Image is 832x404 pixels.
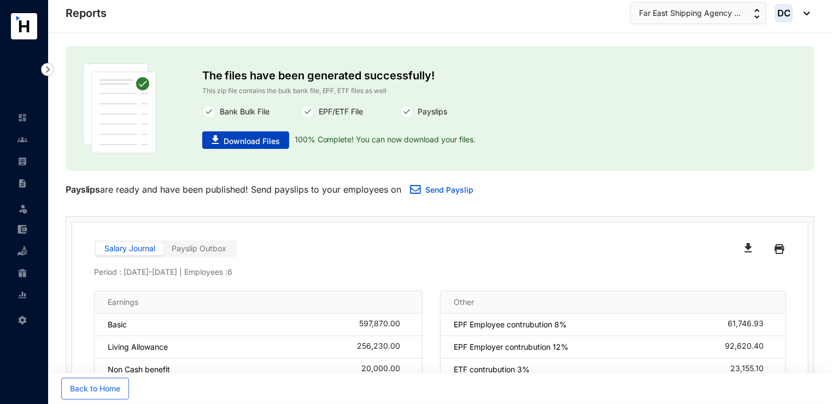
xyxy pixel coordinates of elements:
span: Download Files [224,136,280,147]
span: Back to Home [70,383,120,394]
div: 61,746.93 [728,319,772,330]
p: ETF contrubution 3% [454,364,530,375]
li: Payroll [9,151,35,172]
img: white-round-correct.82fe2cc7c780f4a5f5076f0407303cee.svg [301,105,314,118]
img: white-round-correct.82fe2cc7c780f4a5f5076f0407303cee.svg [202,105,215,118]
img: nav-icon-right.af6afadce00d159da59955279c43614e.svg [41,63,54,76]
img: black-download.65125d1489207c3b344388237fee996b.svg [745,243,752,252]
img: email.a35e10f87340586329067f518280dd4d.svg [410,185,421,194]
p: are ready and have been published! Send payslips to your employees on [66,183,401,196]
p: The files have been generated successfully! [202,64,678,85]
p: 100% Complete! You can now download your files. [289,131,476,149]
button: Back to Home [61,378,129,400]
img: report-unselected.e6a6b4230fc7da01f883.svg [17,290,27,300]
div: 92,620.40 [725,342,772,353]
img: settings-unselected.1febfda315e6e19643a1.svg [17,315,27,325]
div: 20,000.00 [361,364,409,375]
li: Contracts [9,172,35,194]
div: 23,155.10 [730,364,772,375]
img: people-unselected.118708e94b43a90eceab.svg [17,135,27,145]
p: Reports [66,5,107,21]
p: Period : [DATE] - [DATE] | Employees : 6 [94,267,786,278]
p: Non Cash benefit [108,364,170,375]
img: expense-unselected.2edcf0507c847f3e9e96.svg [17,224,27,234]
li: Loan [9,240,35,262]
li: Gratuity [9,262,35,284]
a: Send Payslip [425,185,473,194]
li: Contacts [9,129,35,151]
img: dropdown-black.8e83cc76930a90b1a4fdb6d089b7bf3a.svg [798,11,810,15]
p: This zip file contains the bulk bank file, EPF, ETF files as well [202,85,678,96]
p: Payslips [66,183,100,196]
button: Send Payslip [401,180,482,201]
img: black-printer.ae25802fba4fa849f9fa1ebd19a7ed0d.svg [775,240,784,258]
li: Home [9,107,35,129]
img: home-unselected.a29eae3204392db15eaf.svg [17,113,27,123]
button: Download Files [202,131,289,149]
button: Far East Shipping Agency ... [630,2,766,24]
p: Living Allowance [108,342,168,353]
p: Basic [108,319,127,330]
p: Other [454,297,474,308]
span: DC [777,9,790,18]
li: Expenses [9,218,35,240]
div: 256,230.00 [357,342,409,353]
img: gratuity-unselected.a8c340787eea3cf492d7.svg [17,268,27,278]
span: Far East Shipping Agency ... [639,7,741,19]
img: up-down-arrow.74152d26bf9780fbf563ca9c90304185.svg [754,9,760,19]
p: Earnings [108,297,138,308]
img: leave-unselected.2934df6273408c3f84d9.svg [17,203,28,214]
p: EPF Employer contrubution 12% [454,342,569,353]
span: Salary Journal [104,244,155,253]
p: Payslips [413,105,447,118]
img: loan-unselected.d74d20a04637f2d15ab5.svg [17,246,27,256]
img: white-round-correct.82fe2cc7c780f4a5f5076f0407303cee.svg [400,105,413,118]
p: EPF/ETF File [314,105,363,118]
p: EPF Employee contrubution 8% [454,319,567,330]
p: Bank Bulk File [215,105,269,118]
li: Reports [9,284,35,306]
img: payroll-unselected.b590312f920e76f0c668.svg [17,157,27,166]
span: Payslip Outbox [172,244,226,253]
div: 597,870.00 [359,319,409,330]
img: publish-paper.61dc310b45d86ac63453e08fbc6f32f2.svg [83,64,156,153]
img: contract-unselected.99e2b2107c0a7dd48938.svg [17,178,27,188]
